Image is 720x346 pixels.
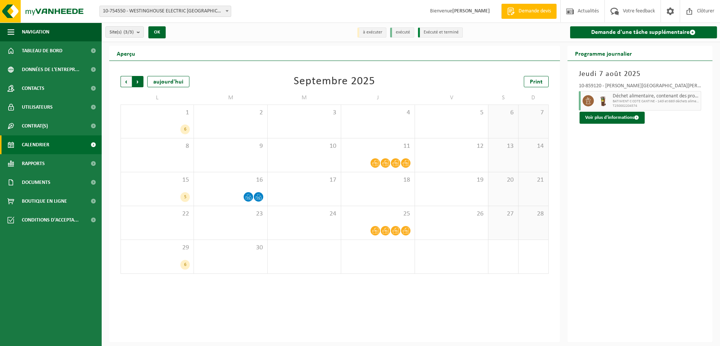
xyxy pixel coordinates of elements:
[530,79,543,85] span: Print
[22,211,79,229] span: Conditions d'accepta...
[341,91,415,105] td: J
[22,23,49,41] span: Navigation
[272,109,337,117] span: 3
[125,109,190,117] span: 1
[198,210,263,218] span: 23
[415,91,488,105] td: V
[580,112,645,124] button: Voir plus d'informations
[22,154,45,173] span: Rapports
[419,210,484,218] span: 26
[22,60,79,79] span: Données de l'entrepr...
[121,76,132,87] span: Précédent
[492,109,514,117] span: 6
[148,26,166,38] button: OK
[522,210,545,218] span: 28
[488,91,519,105] td: S
[132,76,143,87] span: Suivant
[180,192,190,202] div: 5
[452,8,490,14] strong: [PERSON_NAME]
[198,142,263,150] span: 9
[517,8,553,15] span: Demande devis
[268,91,341,105] td: M
[194,91,267,105] td: M
[180,124,190,134] div: 6
[579,83,702,91] div: 10-859120 - [PERSON_NAME][GEOGRAPHIC_DATA][PERSON_NAME]-[GEOGRAPHIC_DATA] ELECTRIC [GEOGRAPHIC_DA...
[613,93,699,99] span: Déchet alimentaire, contenant des produits d'origine animale, non emballé, catégorie 3
[598,95,609,106] img: WB-0140-HPE-BN-06
[22,98,53,117] span: Utilisateurs
[125,244,190,252] span: 29
[110,27,134,38] span: Site(s)
[294,76,375,87] div: Septembre 2025
[390,27,414,38] li: exécuté
[105,26,144,38] button: Site(s)(3/3)
[22,79,44,98] span: Contacts
[198,244,263,252] span: 30
[613,104,699,108] span: T250002204574
[125,176,190,184] span: 15
[22,192,67,211] span: Boutique en ligne
[522,109,545,117] span: 7
[121,91,194,105] td: L
[419,142,484,150] span: 12
[345,176,410,184] span: 18
[22,173,50,192] span: Documents
[198,176,263,184] span: 16
[345,109,410,117] span: 4
[99,6,231,17] span: 10-754550 - WESTINGHOUSE ELECTRIC BELGIUM - NIVELLES
[198,109,263,117] span: 2
[180,260,190,270] div: 6
[272,176,337,184] span: 17
[613,99,699,104] span: BATIMENT C COTE CANTINE - 140l et 680l déchets alimentaire
[492,142,514,150] span: 13
[147,76,189,87] div: aujourd'hui
[100,6,231,17] span: 10-754550 - WESTINGHOUSE ELECTRIC BELGIUM - NIVELLES
[570,26,717,38] a: Demande d'une tâche supplémentaire
[109,46,143,61] h2: Aperçu
[567,46,639,61] h2: Programme journalier
[357,27,386,38] li: à exécuter
[492,210,514,218] span: 27
[419,176,484,184] span: 19
[272,142,337,150] span: 10
[524,76,549,87] a: Print
[22,135,49,154] span: Calendrier
[418,27,463,38] li: Exécuté et terminé
[125,142,190,150] span: 8
[492,176,514,184] span: 20
[501,4,557,19] a: Demande devis
[125,210,190,218] span: 22
[124,30,134,35] count: (3/3)
[522,142,545,150] span: 14
[272,210,337,218] span: 24
[345,210,410,218] span: 25
[22,41,63,60] span: Tableau de bord
[522,176,545,184] span: 21
[579,68,702,80] h3: Jeudi 7 août 2025
[419,109,484,117] span: 5
[345,142,410,150] span: 11
[22,117,48,135] span: Contrat(s)
[519,91,549,105] td: D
